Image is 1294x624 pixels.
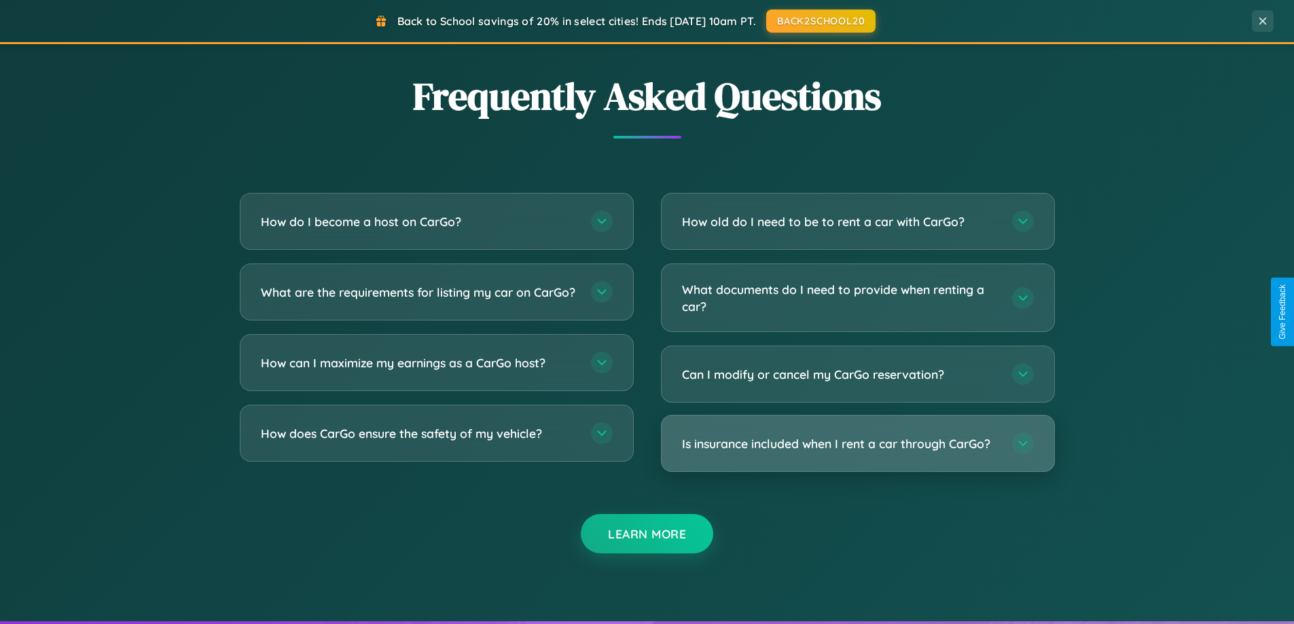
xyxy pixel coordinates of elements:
[261,213,577,230] h3: How do I become a host on CarGo?
[766,10,876,33] button: BACK2SCHOOL20
[1278,285,1287,339] div: Give Feedback
[397,14,756,28] span: Back to School savings of 20% in select cities! Ends [DATE] 10am PT.
[261,354,577,371] h3: How can I maximize my earnings as a CarGo host?
[682,435,999,452] h3: Is insurance included when I rent a car through CarGo?
[261,425,577,442] h3: How does CarGo ensure the safety of my vehicle?
[682,366,999,383] h3: Can I modify or cancel my CarGo reservation?
[261,284,577,301] h3: What are the requirements for listing my car on CarGo?
[240,70,1055,122] h2: Frequently Asked Questions
[682,281,999,314] h3: What documents do I need to provide when renting a car?
[581,514,713,553] button: Learn More
[682,213,999,230] h3: How old do I need to be to rent a car with CarGo?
